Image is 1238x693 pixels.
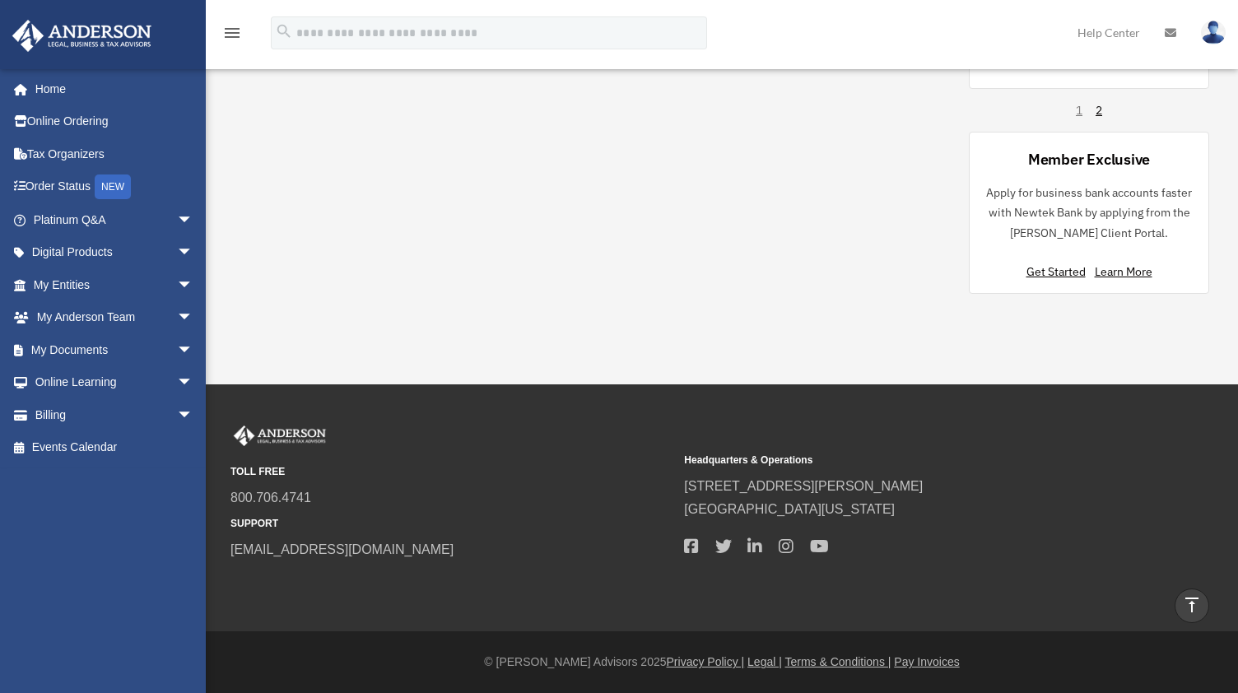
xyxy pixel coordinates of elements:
span: arrow_drop_down [177,398,210,432]
a: Learn More [1095,264,1152,279]
i: vertical_align_top [1182,595,1202,615]
a: Get Started [1026,264,1092,279]
a: Privacy Policy | [667,655,745,668]
a: Tax Organizers [12,137,218,170]
img: Anderson Advisors Platinum Portal [230,426,329,447]
a: 800.706.4741 [230,491,311,505]
img: User Pic [1201,21,1226,44]
a: vertical_align_top [1175,588,1209,623]
a: Events Calendar [12,431,218,464]
span: arrow_drop_down [177,236,210,270]
a: Order StatusNEW [12,170,218,204]
small: SUPPORT [230,515,673,533]
a: [EMAIL_ADDRESS][DOMAIN_NAME] [230,542,454,556]
a: My Entitiesarrow_drop_down [12,268,218,301]
span: arrow_drop_down [177,333,210,367]
img: Anderson Advisors Platinum Portal [7,20,156,52]
a: Platinum Q&Aarrow_drop_down [12,203,218,236]
p: Apply for business bank accounts faster with Newtek Bank by applying from the [PERSON_NAME] Clien... [983,183,1195,244]
a: [STREET_ADDRESS][PERSON_NAME] [684,479,923,493]
a: Digital Productsarrow_drop_down [12,236,218,269]
a: Pay Invoices [894,655,959,668]
div: NEW [95,174,131,199]
span: arrow_drop_down [177,301,210,335]
a: 2 [1096,102,1102,119]
a: Online Learningarrow_drop_down [12,366,218,399]
span: arrow_drop_down [177,203,210,237]
a: Billingarrow_drop_down [12,398,218,431]
i: menu [222,23,242,43]
div: Member Exclusive [1028,149,1150,170]
i: search [275,22,293,40]
a: Legal | [747,655,782,668]
span: arrow_drop_down [177,366,210,400]
small: TOLL FREE [230,463,673,481]
a: Online Ordering [12,105,218,138]
small: Headquarters & Operations [684,452,1126,469]
a: Terms & Conditions | [785,655,891,668]
a: Home [12,72,210,105]
a: menu [222,29,242,43]
a: My Anderson Teamarrow_drop_down [12,301,218,334]
span: arrow_drop_down [177,268,210,302]
a: [GEOGRAPHIC_DATA][US_STATE] [684,502,895,516]
a: My Documentsarrow_drop_down [12,333,218,366]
